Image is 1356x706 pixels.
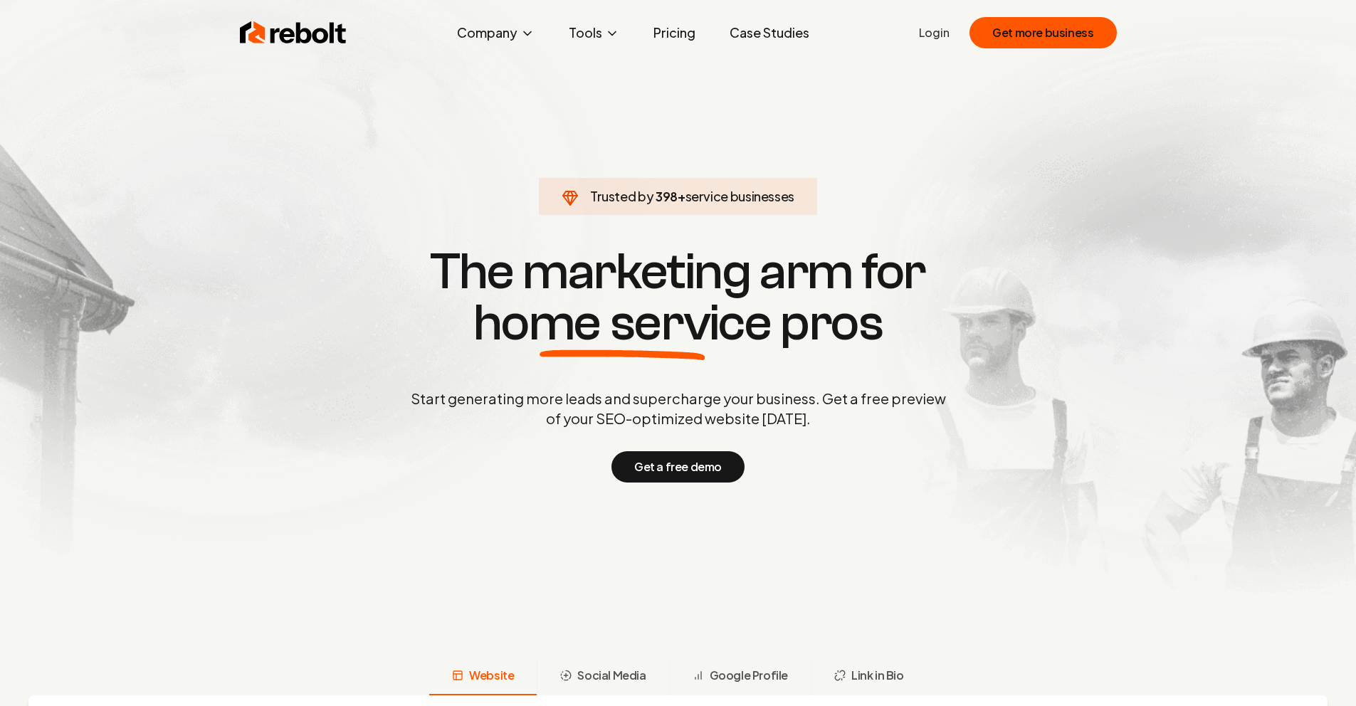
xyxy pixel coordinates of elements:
a: Pricing [642,19,707,47]
span: service businesses [685,188,795,204]
span: Website [469,667,514,684]
span: Google Profile [710,667,788,684]
span: 398 [656,186,678,206]
h1: The marketing arm for pros [337,246,1020,349]
button: Social Media [537,658,668,695]
button: Google Profile [669,658,811,695]
button: Get more business [969,17,1116,48]
a: Login [919,24,950,41]
button: Get a free demo [611,451,745,483]
a: Case Studies [718,19,821,47]
button: Link in Bio [811,658,927,695]
button: Website [429,658,537,695]
span: home service [473,297,772,349]
button: Company [446,19,546,47]
span: Trusted by [590,188,653,204]
img: Rebolt Logo [240,19,347,47]
span: Link in Bio [851,667,904,684]
button: Tools [557,19,631,47]
span: + [678,188,685,204]
p: Start generating more leads and supercharge your business. Get a free preview of your SEO-optimiz... [408,389,949,428]
span: Social Media [577,667,646,684]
